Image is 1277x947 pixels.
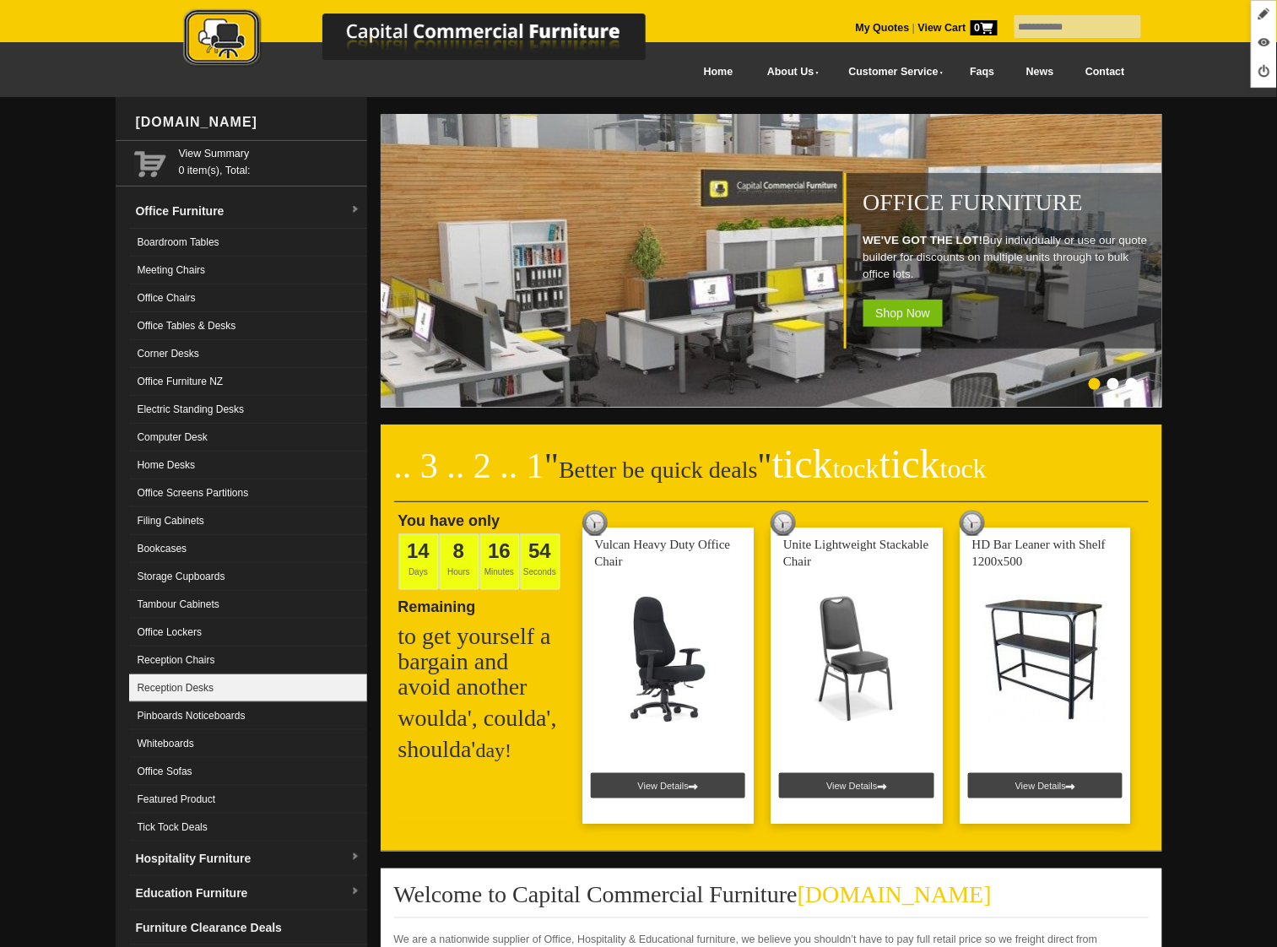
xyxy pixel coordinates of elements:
a: Reception Desks [129,674,367,702]
h2: shoulda' [398,737,567,763]
span: Seconds [520,533,560,590]
a: Bookcases [129,535,367,563]
span: " [758,446,987,485]
img: tick tock deal clock [771,511,796,536]
span: Days [398,533,439,590]
a: Office Furniture WE'VE GOT THE LOT!Buy individually or use our quote builder for discounts on mul... [381,398,1166,410]
a: Hospitality Furnituredropdown [129,841,367,876]
span: 54 [528,539,551,562]
span: 0 item(s), Total: [179,145,360,176]
h2: Welcome to Capital Commercial Furniture [394,882,1149,918]
span: tick tick [772,441,987,486]
h2: to get yourself a bargain and avoid another [398,624,567,700]
a: Tick Tock Deals [129,814,367,841]
h1: Office Furniture [863,190,1154,215]
a: News [1010,53,1069,91]
a: Storage Cupboards [129,563,367,591]
a: Corner Desks [129,340,367,368]
a: Pinboards Noticeboards [129,702,367,730]
span: tock [833,453,879,484]
span: 0 [971,20,998,35]
div: [DOMAIN_NAME] [129,97,367,148]
a: View Cart0 [915,22,997,34]
img: dropdown [350,887,360,897]
li: Page dot 3 [1126,378,1138,390]
span: 14 [407,539,430,562]
strong: View Cart [918,22,998,34]
a: Featured Product [129,786,367,814]
span: You have only [398,512,501,529]
a: Home Desks [129,452,367,479]
a: Office Furnituredropdown [129,194,367,229]
a: Office Tables & Desks [129,312,367,340]
h2: woulda', coulda', [398,706,567,731]
span: tock [940,453,987,484]
img: dropdown [350,852,360,863]
a: Office Lockers [129,619,367,647]
a: Office Sofas [129,758,367,786]
img: dropdown [350,205,360,215]
a: Filing Cabinets [129,507,367,535]
a: Furniture Clearance Deals [129,911,367,945]
a: Office Screens Partitions [129,479,367,507]
img: tick tock deal clock [960,511,985,536]
span: Hours [439,533,479,590]
span: Minutes [479,533,520,590]
img: tick tock deal clock [582,511,608,536]
a: About Us [749,53,830,91]
span: Shop Now [863,300,944,327]
a: Reception Chairs [129,647,367,674]
a: Computer Desk [129,424,367,452]
a: Whiteboards [129,730,367,758]
a: My Quotes [856,22,910,34]
span: 16 [488,539,511,562]
a: Boardroom Tables [129,229,367,257]
a: Education Furnituredropdown [129,876,367,911]
li: Page dot 2 [1107,378,1119,390]
p: Buy individually or use our quote builder for discounts on multiple units through to bulk office ... [863,232,1154,283]
a: Meeting Chairs [129,257,367,284]
h2: Better be quick deals [394,452,1149,502]
a: Capital Commercial Furniture Logo [137,8,728,75]
a: Tambour Cabinets [129,591,367,619]
a: Office Chairs [129,284,367,312]
a: Contact [1069,53,1140,91]
a: Office Furniture NZ [129,368,367,396]
img: Capital Commercial Furniture Logo [137,8,728,70]
span: day! [476,739,512,761]
li: Page dot 1 [1089,378,1101,390]
span: " [544,446,559,485]
span: Remaining [398,592,476,615]
a: View Summary [179,145,360,162]
a: Faqs [955,53,1011,91]
strong: WE'VE GOT THE LOT! [863,234,983,246]
img: Office Furniture [381,114,1166,408]
span: 8 [453,539,464,562]
span: [DOMAIN_NAME] [798,881,992,907]
a: Electric Standing Desks [129,396,367,424]
a: Customer Service [830,53,954,91]
span: .. 3 .. 2 .. 1 [394,446,545,485]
